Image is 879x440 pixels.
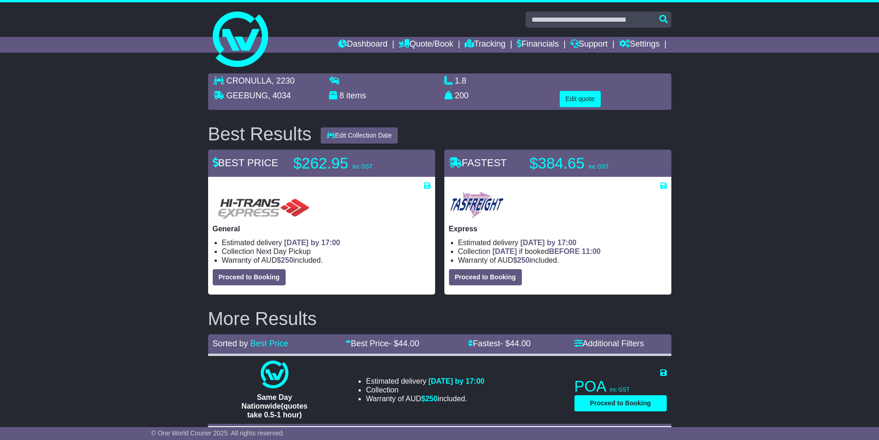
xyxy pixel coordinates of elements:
[574,395,667,411] button: Proceed to Booking
[500,339,531,348] span: - $
[449,269,522,285] button: Proceed to Booking
[517,37,559,53] a: Financials
[340,91,344,100] span: 8
[222,247,431,256] li: Collection
[399,37,453,53] a: Quote/Book
[458,256,667,265] li: Warranty of AUD included.
[421,395,438,403] span: $
[222,238,431,247] li: Estimated delivery
[208,308,671,329] h2: More Results
[455,76,466,85] span: 1.8
[570,37,608,53] a: Support
[251,339,288,348] a: Best Price
[256,247,311,255] span: Next Day Pickup
[227,91,268,100] span: GEEBUNG
[293,154,409,173] p: $262.95
[458,247,667,256] li: Collection
[425,395,438,403] span: 250
[277,256,293,264] span: $
[398,339,419,348] span: 44.00
[465,37,505,53] a: Tracking
[151,429,285,437] span: © One World Courier 2025. All rights reserved.
[213,190,313,220] img: HiTrans (Machship): General
[492,247,517,255] span: [DATE]
[582,247,601,255] span: 11:00
[455,91,469,100] span: 200
[366,386,484,394] li: Collection
[610,386,630,393] span: inc GST
[281,256,293,264] span: 250
[213,157,278,169] span: BEST PRICE
[261,361,288,388] img: One World Courier: Same Day Nationwide(quotes take 0.5-1 hour)
[227,76,272,85] span: CRONULLA
[353,163,372,170] span: inc GST
[513,256,530,264] span: $
[517,256,530,264] span: 250
[366,394,484,403] li: Warranty of AUD included.
[549,247,580,255] span: BEFORE
[449,224,667,233] p: Express
[347,91,366,100] span: items
[510,339,531,348] span: 44.00
[449,190,505,220] img: Tasfreight: Express
[530,154,645,173] p: $384.65
[589,163,609,170] span: inc GST
[213,224,431,233] p: General
[272,76,295,85] span: , 2230
[241,393,307,419] span: Same Day Nationwide(quotes take 0.5-1 hour)
[449,157,507,169] span: FASTEST
[284,239,341,247] span: [DATE] by 17:00
[203,124,317,144] div: Best Results
[213,269,286,285] button: Proceed to Booking
[366,377,484,386] li: Estimated delivery
[346,339,419,348] a: Best Price- $44.00
[574,339,644,348] a: Additional Filters
[574,377,667,396] p: POA
[560,91,601,107] button: Edit quote
[268,91,291,100] span: , 4034
[458,238,667,247] li: Estimated delivery
[520,239,577,247] span: [DATE] by 17:00
[492,247,600,255] span: if booked
[338,37,388,53] a: Dashboard
[321,127,398,144] button: Edit Collection Date
[428,377,484,385] span: [DATE] by 17:00
[619,37,660,53] a: Settings
[389,339,419,348] span: - $
[213,339,248,348] span: Sorted by
[468,339,531,348] a: Fastest- $44.00
[222,256,431,265] li: Warranty of AUD included.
